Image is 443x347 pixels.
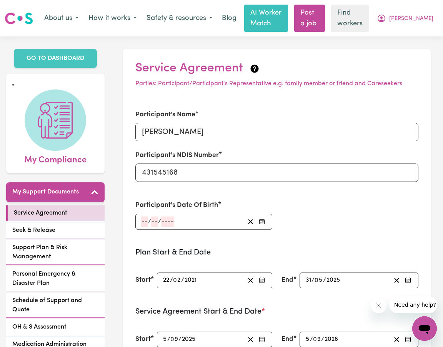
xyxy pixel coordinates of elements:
a: Find workers [331,5,369,32]
input: -- [313,334,321,345]
input: -- [173,275,181,286]
label: Participant's NDIS Number [135,150,219,160]
button: My Account [372,10,438,26]
input: ---- [324,334,339,345]
a: Blog [217,10,241,27]
span: / [181,277,184,284]
span: Personal Emergency & Disaster Plan [12,269,98,288]
input: -- [305,334,310,345]
label: Participant's Name [135,110,195,120]
span: 0 [173,277,177,283]
input: -- [151,216,158,227]
span: / [178,336,182,343]
a: Schedule of Support and Quote [6,293,105,318]
input: -- [163,334,167,345]
span: / [323,277,326,284]
a: Seek & Release [6,223,105,238]
input: ---- [161,216,174,227]
input: -- [305,275,311,286]
span: [PERSON_NAME] [389,15,433,23]
span: / [148,218,151,225]
span: Service Agreement [14,208,67,218]
a: GO TO DASHBOARD [14,49,97,68]
span: / [321,336,324,343]
span: Schedule of Support and Quote [12,296,98,314]
input: -- [141,216,148,227]
p: Parties: Participant/Participant's Representative e.g. family member or friend and Careseekers [135,79,418,88]
span: 0 [313,336,317,342]
a: My Compliance [12,89,98,167]
span: Support Plan & Risk Management [12,243,98,261]
a: Service Agreement [6,205,105,221]
span: / [158,218,161,225]
input: -- [163,275,170,286]
input: -- [315,275,323,286]
button: How it works [83,10,142,26]
a: Personal Emergency & Disaster Plan [6,266,105,291]
span: My Compliance [24,151,87,167]
iframe: Close message [371,298,386,313]
a: OH & S Assessment [6,319,105,335]
label: End [281,334,293,344]
span: OH & S Assessment [12,322,66,332]
button: About us [39,10,83,26]
input: ---- [184,275,197,286]
span: 0 [315,277,318,283]
iframe: Message from company [390,296,437,313]
label: Start [135,275,151,285]
a: AI Worker Match [244,5,288,32]
iframe: Button to launch messaging window [412,316,437,341]
h3: Service Agreement Start & End Date [135,307,418,316]
label: End [281,275,293,285]
h2: Service Agreement [135,61,418,76]
label: Participant's Date Of Birth [135,200,218,210]
img: Careseekers logo [5,12,33,25]
button: My Support Documents [6,182,105,202]
span: / [167,336,170,343]
label: Start [135,334,151,344]
input: -- [171,334,178,345]
input: ---- [326,275,341,286]
span: Seek & Release [12,226,55,235]
span: / [310,336,313,343]
h3: Plan Start & End Date [135,248,418,257]
a: Support Plan & Risk Management [6,240,105,265]
a: Careseekers logo [5,10,33,27]
h5: My Support Documents [12,188,79,196]
button: Safety & resources [142,10,217,26]
span: 0 [170,336,174,342]
span: / [170,277,173,284]
input: ---- [182,334,196,345]
span: / [311,277,315,284]
a: Post a job [294,5,325,32]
